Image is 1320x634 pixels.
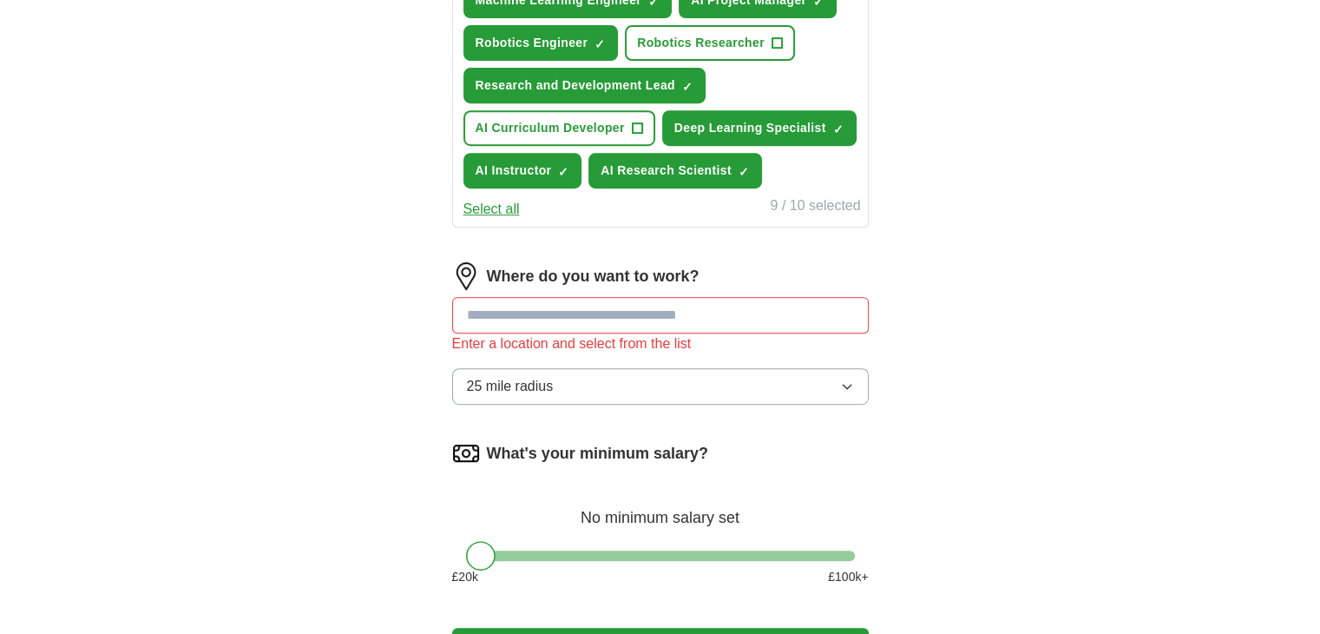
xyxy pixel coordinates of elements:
button: Research and Development Lead✓ [463,68,706,103]
span: AI Research Scientist [601,162,732,180]
span: Robotics Researcher [637,34,765,52]
span: AI Instructor [476,162,552,180]
span: £ 20 k [452,568,478,586]
span: ✓ [594,37,605,51]
span: ✓ [558,165,568,179]
span: Deep Learning Specialist [674,119,826,137]
span: 25 mile radius [467,376,554,397]
button: Deep Learning Specialist✓ [662,110,857,146]
button: Robotics Engineer✓ [463,25,619,61]
button: AI Instructor✓ [463,153,582,188]
div: No minimum salary set [452,488,869,530]
label: Where do you want to work? [487,265,699,288]
span: £ 100 k+ [828,568,868,586]
span: Research and Development Lead [476,76,675,95]
button: Robotics Researcher [625,25,795,61]
button: AI Research Scientist✓ [588,153,762,188]
div: Enter a location and select from the list [452,334,869,354]
span: Robotics Engineer [476,34,588,52]
img: location.png [452,262,480,290]
div: 9 / 10 selected [770,195,860,220]
span: ✓ [682,80,693,94]
span: ✓ [739,165,749,179]
span: AI Curriculum Developer [476,119,625,137]
span: ✓ [833,122,844,136]
button: Select all [463,199,520,220]
img: salary.png [452,439,480,467]
label: What's your minimum salary? [487,442,708,466]
button: AI Curriculum Developer [463,110,655,146]
button: 25 mile radius [452,368,869,405]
